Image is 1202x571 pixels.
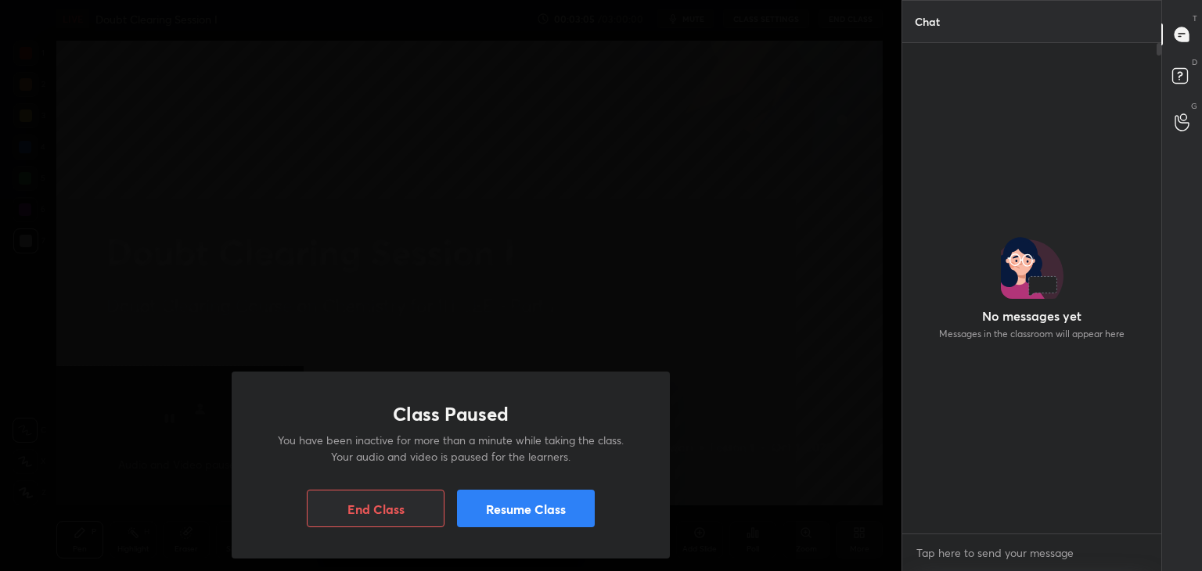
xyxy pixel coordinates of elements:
[269,432,632,465] p: You have been inactive for more than a minute while taking the class. Your audio and video is pau...
[1192,56,1197,68] p: D
[1193,13,1197,24] p: T
[902,1,952,42] p: Chat
[307,490,444,527] button: End Class
[393,403,509,426] h1: Class Paused
[1191,100,1197,112] p: G
[457,490,595,527] button: Resume Class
